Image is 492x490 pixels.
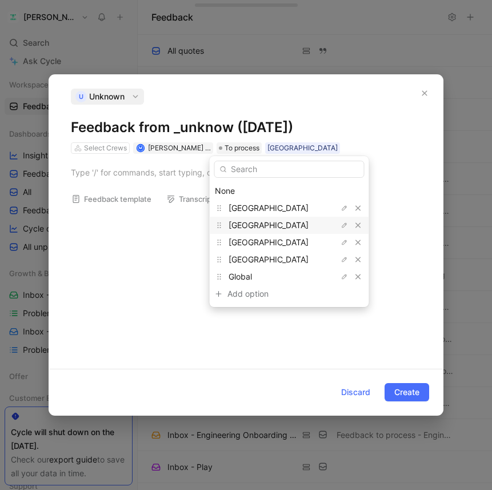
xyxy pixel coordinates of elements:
[210,268,369,285] div: Global
[227,287,313,301] div: Add option
[229,237,309,247] span: [GEOGRAPHIC_DATA]
[229,254,309,264] span: [GEOGRAPHIC_DATA]
[229,272,252,281] span: Global
[210,200,369,217] div: [GEOGRAPHIC_DATA]
[210,251,369,268] div: [GEOGRAPHIC_DATA]
[210,217,369,234] div: [GEOGRAPHIC_DATA]
[229,220,309,230] span: [GEOGRAPHIC_DATA]
[214,161,365,178] input: Search
[215,184,364,198] div: None
[229,203,309,213] span: [GEOGRAPHIC_DATA]
[210,234,369,251] div: [GEOGRAPHIC_DATA]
